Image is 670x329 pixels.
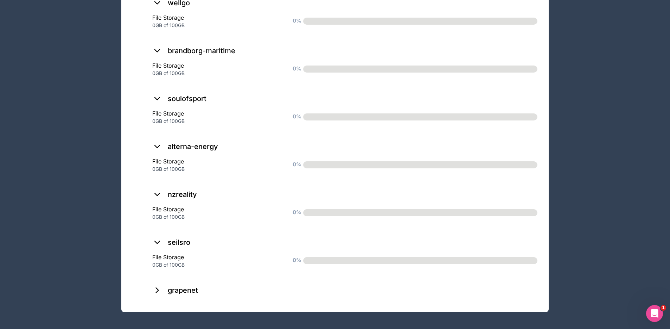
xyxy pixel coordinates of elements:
[646,305,663,322] iframe: Intercom live chat
[168,46,235,56] h2: brandborg-maritime
[152,109,281,125] div: File Storage
[291,207,303,218] span: 0%
[152,157,281,173] div: File Storage
[168,237,190,247] h2: seilsro
[152,253,281,268] div: File Storage
[152,261,281,268] div: 0GB of 100GB
[152,118,281,125] div: 0GB of 100GB
[168,190,197,199] h2: nzreality
[152,61,281,77] div: File Storage
[168,285,198,295] h2: grapenet
[152,70,281,77] div: 0GB of 100GB
[168,94,206,104] h2: soulofsport
[152,213,281,221] div: 0GB of 100GB
[152,166,281,173] div: 0GB of 100GB
[291,111,303,123] span: 0%
[291,255,303,266] span: 0%
[152,22,281,29] div: 0GB of 100GB
[152,205,281,221] div: File Storage
[291,15,303,27] span: 0%
[291,63,303,75] span: 0%
[168,142,218,151] h2: alterna-energy
[152,13,281,29] div: File Storage
[291,159,303,170] span: 0%
[661,305,666,311] span: 1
